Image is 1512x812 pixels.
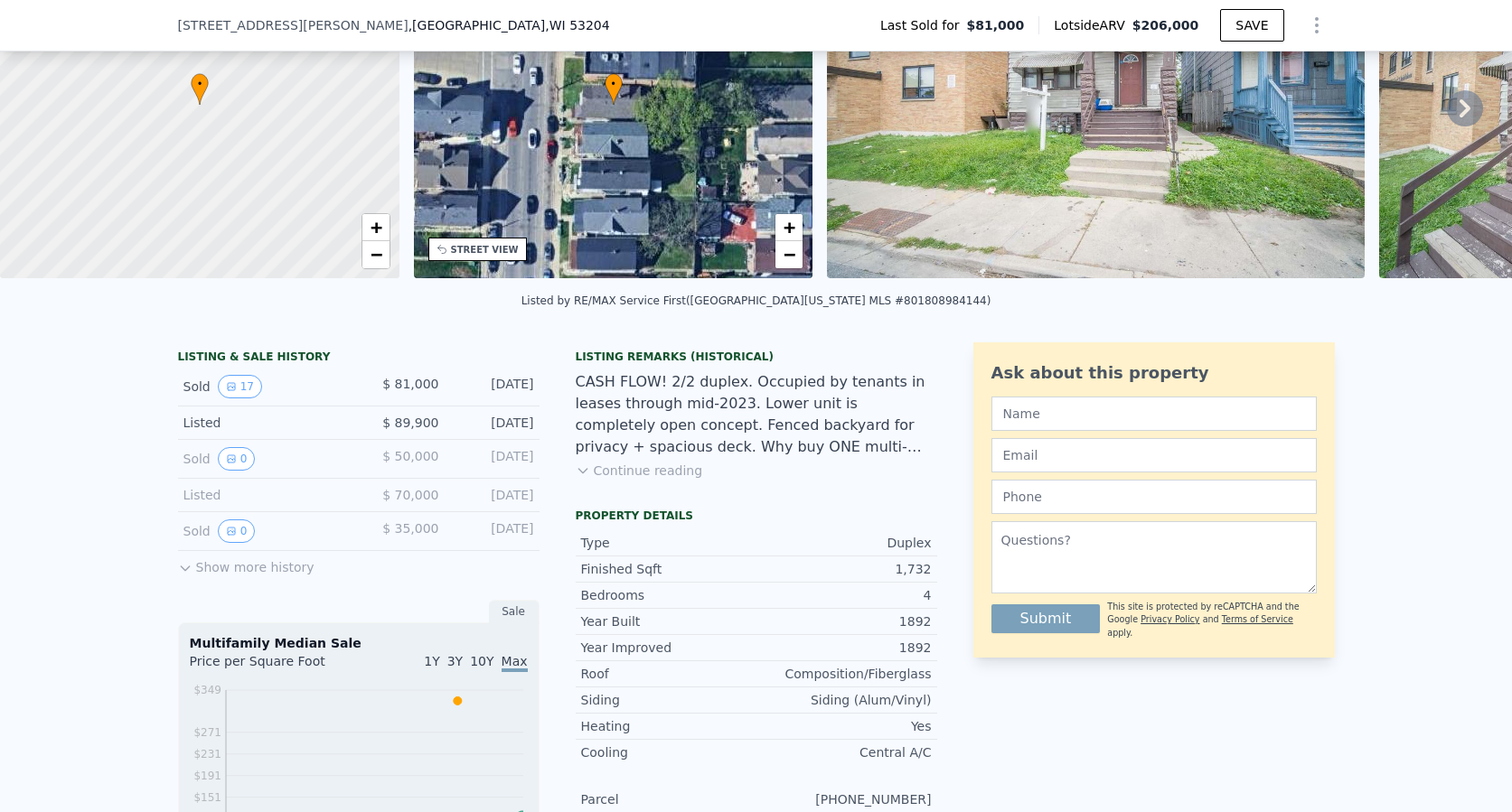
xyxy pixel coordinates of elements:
div: Composition/Fiberglass [756,665,932,683]
div: Multifamily Median Sale [190,634,528,652]
a: Zoom in [775,214,803,241]
div: Price per Square Foot [190,652,359,681]
span: • [191,76,209,92]
span: 3Y [447,654,463,668]
button: View historical data [218,519,256,543]
div: Parcel [581,790,756,808]
span: − [370,243,381,266]
div: 4 [756,586,932,604]
div: [DATE] [454,447,534,471]
span: + [370,216,381,238]
a: Privacy Policy [1141,614,1199,624]
span: $206,000 [1132,18,1199,33]
div: [DATE] [454,375,534,398]
div: • [605,73,623,105]
span: $81,000 [967,16,1025,34]
span: $ 50,000 [382,449,438,463]
div: Central A/C [756,743,932,761]
div: 1892 [756,612,932,630]
span: [STREET_ADDRESS][PERSON_NAME] [178,16,409,34]
div: Sold [183,519,344,543]
div: Duplex [756,534,932,552]
tspan: $231 [193,748,221,761]
div: CASH FLOW! 2/2 duplex. Occupied by tenants in leases through mid-2023. Lower unit is completely o... [576,371,937,458]
span: Max [502,654,528,672]
button: Submit [991,604,1101,633]
tspan: $271 [193,726,221,739]
div: Siding [581,691,756,709]
div: Type [581,534,756,552]
tspan: $191 [193,770,221,782]
span: Lotside ARV [1054,16,1132,34]
div: Property details [576,509,937,523]
div: Finished Sqft [581,560,756,578]
button: Show more history [178,551,315,576]
a: Zoom in [362,214,390,241]
a: Zoom out [775,241,803,268]
input: Phone [991,480,1317,514]
span: $ 89,900 [382,415,438,430]
a: Zoom out [362,241,390,268]
div: Year Improved [581,639,756,657]
span: 1Y [424,654,439,668]
span: + [784,216,795,238]
div: Listing Remarks (Historical) [576,350,937,364]
div: Bedrooms [581,586,756,604]
input: Email [991,438,1317,472]
a: Terms of Service [1222,614,1293,624]
div: Year Built [581,612,756,630]
div: Listed by RE/MAX Service First ([GEOGRAPHIC_DATA][US_STATE] MLS #801808984144) [521,294,991,307]
div: 1892 [756,639,932,657]
div: • [191,73,209,105]
div: Listed [183,414,344,432]
span: $ 81,000 [382,377,438,391]
div: 1,732 [756,560,932,578]
div: STREET VIEW [451,243,519,257]
span: $ 35,000 [382,521,438,536]
div: Yes [756,717,932,735]
div: Ask about this property [991,360,1317,386]
input: Name [991,397,1317,431]
div: [PHONE_NUMBER] [756,790,932,808]
div: Sold [183,447,344,471]
button: Continue reading [576,462,703,480]
div: LISTING & SALE HISTORY [178,350,540,368]
div: [DATE] [454,486,534,504]
span: • [605,76,623,92]
div: [DATE] [454,414,534,432]
span: , WI 53204 [545,18,609,33]
tspan: $349 [193,684,221,696]
div: Sold [183,375,344,398]
button: View historical data [218,375,262,398]
span: 10Y [470,654,493,668]
button: SAVE [1220,9,1283,42]
span: , [GEOGRAPHIC_DATA] [409,16,610,34]
div: Sale [489,600,540,623]
span: Last Sold for [880,16,967,34]
div: [DATE] [454,519,534,543]
div: Roof [581,665,756,683]
div: Heating [581,717,756,735]
tspan: $151 [193,791,221,804]
div: Listed [183,486,344,504]
div: Cooling [581,743,756,761]
button: View historical data [218,447,256,471]
div: This site is protected by reCAPTCHA and the Google and apply. [1107,601,1316,639]
button: Show Options [1299,7,1335,43]
div: Siding (Alum/Vinyl) [756,691,932,709]
span: $ 70,000 [382,488,438,502]
span: − [784,243,795,266]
